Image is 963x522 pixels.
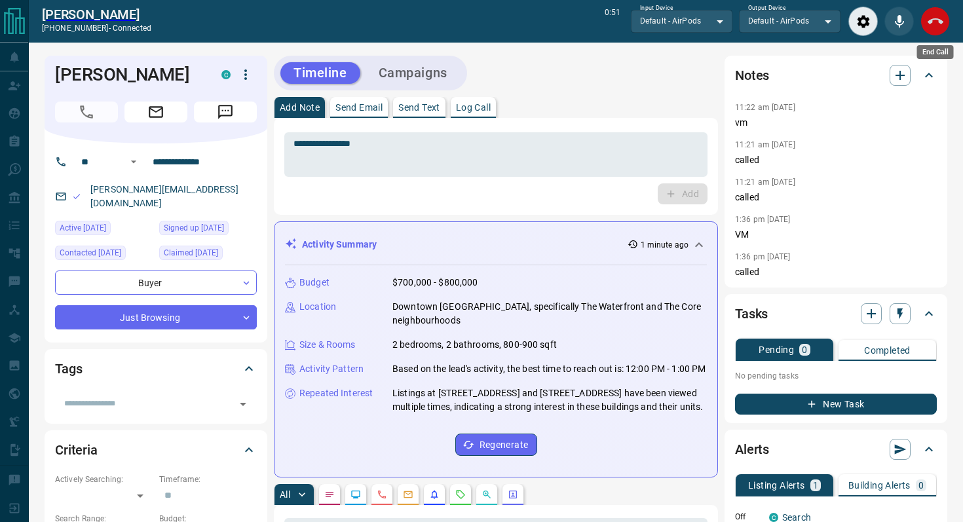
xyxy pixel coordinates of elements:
[735,177,795,187] p: 11:21 am [DATE]
[455,489,466,500] svg: Requests
[748,481,805,490] p: Listing Alerts
[735,366,937,386] p: No pending tasks
[55,102,118,122] span: Call
[72,192,81,201] svg: Email Valid
[194,102,257,122] span: Message
[124,102,187,122] span: Email
[299,300,336,314] p: Location
[42,7,151,22] a: [PERSON_NAME]
[920,7,950,36] div: End Call
[848,7,878,36] div: Audio Settings
[159,246,257,264] div: Fri Sep 25 2020
[735,252,791,261] p: 1:36 pm [DATE]
[735,228,937,242] p: VM
[299,276,330,289] p: Budget
[848,481,911,490] p: Building Alerts
[55,64,202,85] h1: [PERSON_NAME]
[55,353,257,384] div: Tags
[280,490,290,499] p: All
[366,62,461,84] button: Campaigns
[90,184,238,208] a: [PERSON_NAME][EMAIL_ADDRESS][DOMAIN_NAME]
[735,434,937,465] div: Alerts
[299,386,373,400] p: Repeated Interest
[159,221,257,239] div: Fri Sep 18 2015
[55,474,153,485] p: Actively Searching:
[735,191,937,204] p: called
[55,439,98,460] h2: Criteria
[60,246,121,259] span: Contacted [DATE]
[735,60,937,91] div: Notes
[280,62,360,84] button: Timeline
[605,7,620,36] p: 0:51
[392,276,478,289] p: $700,000 - $800,000
[735,153,937,167] p: called
[884,7,914,36] div: Mute
[159,474,257,485] p: Timeframe:
[55,434,257,466] div: Criteria
[299,362,364,376] p: Activity Pattern
[164,221,224,234] span: Signed up [DATE]
[392,386,707,414] p: Listings at [STREET_ADDRESS] and [STREET_ADDRESS] have been viewed multiple times, indicating a s...
[392,338,557,352] p: 2 bedrooms, 2 bathrooms, 800-900 sqft
[113,24,151,33] span: connected
[126,154,142,170] button: Open
[759,345,794,354] p: Pending
[735,298,937,329] div: Tasks
[735,103,795,112] p: 11:22 am [DATE]
[739,10,840,32] div: Default - AirPods
[735,394,937,415] button: New Task
[769,513,778,522] div: condos.ca
[55,358,82,379] h2: Tags
[641,239,689,251] p: 1 minute ago
[455,434,537,456] button: Regenerate
[735,140,795,149] p: 11:21 am [DATE]
[735,439,769,460] h2: Alerts
[735,65,769,86] h2: Notes
[350,489,361,500] svg: Lead Browsing Activity
[234,395,252,413] button: Open
[324,489,335,500] svg: Notes
[221,70,231,79] div: condos.ca
[392,362,706,376] p: Based on the lead's activity, the best time to reach out is: 12:00 PM - 1:00 PM
[392,300,707,327] p: Downtown [GEOGRAPHIC_DATA], specifically The Waterfront and The Core neighbourhoods
[55,270,257,295] div: Buyer
[508,489,518,500] svg: Agent Actions
[403,489,413,500] svg: Emails
[429,489,440,500] svg: Listing Alerts
[55,305,257,329] div: Just Browsing
[280,103,320,112] p: Add Note
[481,489,492,500] svg: Opportunities
[398,103,440,112] p: Send Text
[164,246,218,259] span: Claimed [DATE]
[456,103,491,112] p: Log Call
[918,481,924,490] p: 0
[42,22,151,34] p: [PHONE_NUMBER] -
[748,4,785,12] label: Output Device
[640,4,673,12] label: Input Device
[55,221,153,239] div: Tue Aug 12 2025
[735,116,937,130] p: vm
[864,346,911,355] p: Completed
[60,221,106,234] span: Active [DATE]
[55,246,153,264] div: Wed Aug 13 2025
[917,45,954,59] div: End Call
[813,481,818,490] p: 1
[802,345,807,354] p: 0
[735,265,937,279] p: called
[735,303,768,324] h2: Tasks
[299,338,356,352] p: Size & Rooms
[302,238,377,252] p: Activity Summary
[631,10,732,32] div: Default - AirPods
[285,233,707,257] div: Activity Summary1 minute ago
[335,103,383,112] p: Send Email
[377,489,387,500] svg: Calls
[735,215,791,224] p: 1:36 pm [DATE]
